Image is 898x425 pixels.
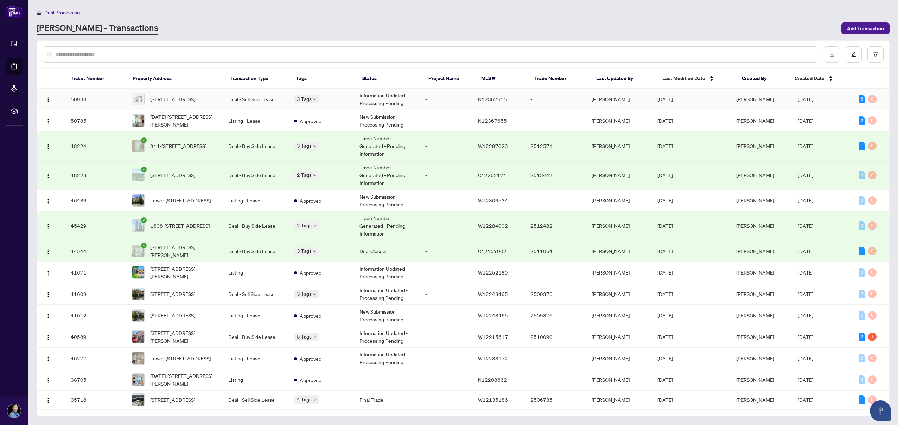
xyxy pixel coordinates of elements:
[300,197,321,205] span: Approved
[525,305,586,326] td: 2509376
[45,224,51,229] img: Logo
[290,69,356,89] th: Tags
[132,288,144,300] img: thumbnail-img
[525,110,586,131] td: -
[798,355,813,361] span: [DATE]
[297,221,312,230] span: 2 Tags
[132,309,144,321] img: thumbnail-img
[868,375,877,384] div: 0
[132,266,144,278] img: thumbnail-img
[859,221,865,230] div: 0
[478,397,508,403] span: W12135186
[223,190,288,211] td: Listing - Lease
[736,96,774,102] span: [PERSON_NAME]
[420,262,472,283] td: -
[420,89,472,110] td: -
[591,69,657,89] th: Last Updated By
[657,397,673,403] span: [DATE]
[300,269,321,277] span: Approved
[798,312,813,318] span: [DATE]
[223,262,288,283] td: Listing
[586,161,652,190] td: [PERSON_NAME]
[859,268,865,277] div: 0
[478,143,508,149] span: W12297023
[868,268,877,277] div: 0
[65,348,126,369] td: 40277
[313,249,317,253] span: down
[43,288,54,300] button: Logo
[65,262,126,283] td: 41671
[586,348,652,369] td: [PERSON_NAME]
[223,283,288,305] td: Deal - Sell Side Lease
[37,22,158,35] a: [PERSON_NAME] - Transactions
[65,211,126,240] td: 45429
[867,46,884,63] button: filter
[736,312,774,318] span: [PERSON_NAME]
[297,95,312,103] span: 3 Tags
[150,329,217,344] span: [STREET_ADDRESS][PERSON_NAME]
[313,144,317,148] span: down
[141,243,147,248] span: check-circle
[868,333,877,341] div: 1
[297,395,312,404] span: 4 Tags
[736,143,774,149] span: [PERSON_NAME]
[150,142,206,150] span: 914-[STREET_ADDRESS]
[354,89,420,110] td: Information Updated - Processing Pending
[300,117,321,125] span: Approved
[223,89,288,110] td: Deal - Sell Side Lease
[354,348,420,369] td: Information Updated - Processing Pending
[798,397,813,403] span: [DATE]
[478,172,507,178] span: C12262171
[525,240,586,262] td: 2511064
[798,334,813,340] span: [DATE]
[525,190,586,211] td: -
[657,376,673,383] span: [DATE]
[859,395,865,404] div: 1
[478,197,508,204] span: W12306534
[586,391,652,409] td: [PERSON_NAME]
[43,169,54,181] button: Logo
[868,311,877,320] div: 0
[223,211,288,240] td: Deal - Buy Side Lease
[586,240,652,262] td: [PERSON_NAME]
[223,161,288,190] td: Deal - Buy Side Lease
[586,110,652,131] td: [PERSON_NAME]
[223,348,288,369] td: Listing - Lease
[6,5,23,18] img: logo
[141,217,147,223] span: check-circle
[45,313,51,319] img: Logo
[132,394,144,406] img: thumbnail-img
[859,95,865,103] div: 8
[420,369,472,391] td: -
[150,372,217,387] span: [DATE]-[STREET_ADDRESS][PERSON_NAME]
[657,96,673,102] span: [DATE]
[736,355,774,361] span: [PERSON_NAME]
[43,94,54,105] button: Logo
[45,398,51,403] img: Logo
[846,46,862,63] button: edit
[37,10,42,15] span: home
[65,69,127,89] th: Ticket Number
[736,248,774,254] span: [PERSON_NAME]
[300,376,321,384] span: Approved
[868,142,877,150] div: 0
[736,223,774,229] span: [PERSON_NAME]
[43,331,54,342] button: Logo
[7,404,21,418] img: Profile Icon
[150,222,210,230] span: 1608-[STREET_ADDRESS]
[354,190,420,211] td: New Submission - Processing Pending
[297,247,312,255] span: 3 Tags
[223,305,288,326] td: Listing - Lease
[65,190,126,211] td: 46436
[736,376,774,383] span: [PERSON_NAME]
[420,283,472,305] td: -
[525,131,586,161] td: 2512571
[150,396,195,404] span: [STREET_ADDRESS]
[45,335,51,340] img: Logo
[357,69,423,89] th: Status
[586,211,652,240] td: [PERSON_NAME]
[478,291,508,297] span: W12243465
[841,22,890,34] button: Add Transaction
[420,348,472,369] td: -
[586,89,652,110] td: [PERSON_NAME]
